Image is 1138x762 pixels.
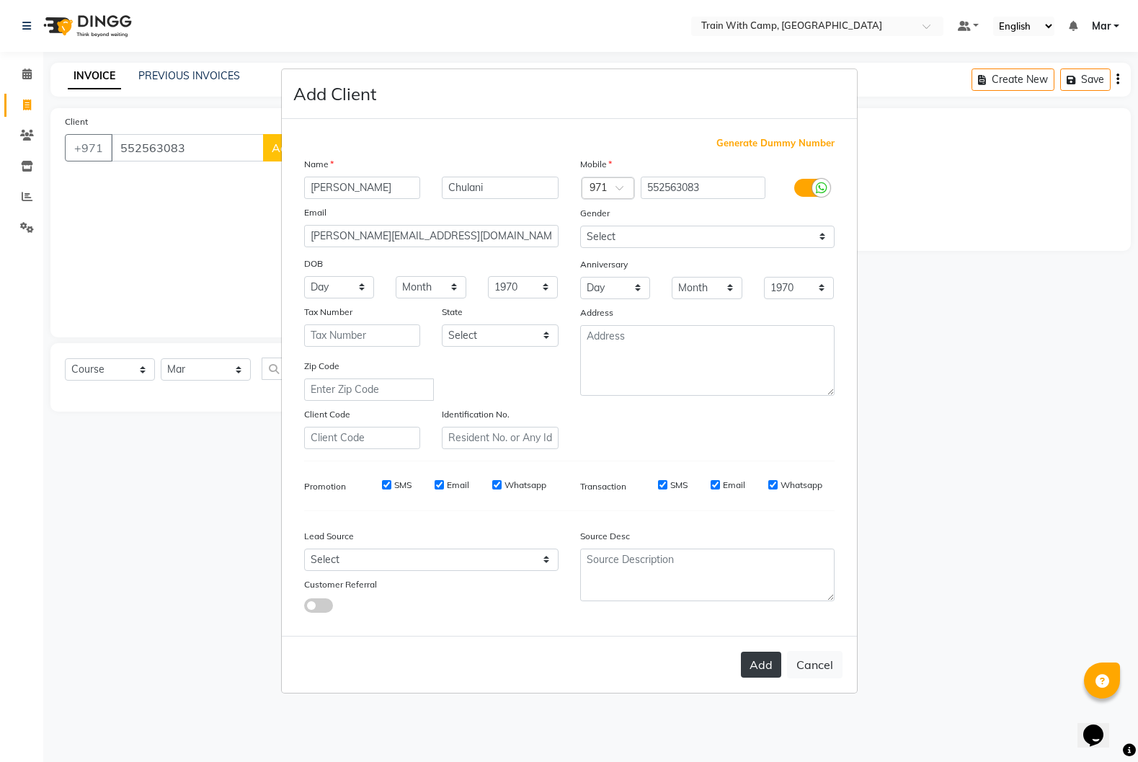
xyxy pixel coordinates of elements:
label: State [442,306,463,319]
iframe: chat widget [1077,704,1124,748]
label: Promotion [304,480,346,493]
input: Email [304,225,559,247]
label: Client Code [304,408,350,421]
label: Customer Referral [304,578,377,591]
input: Client Code [304,427,421,449]
label: Email [447,479,469,492]
label: Gender [580,207,610,220]
button: Cancel [787,651,843,678]
label: Source Desc [580,530,630,543]
label: Tax Number [304,306,352,319]
label: Email [304,206,326,219]
label: Transaction [580,480,626,493]
label: Mobile [580,158,612,171]
span: Generate Dummy Number [716,136,835,151]
label: Whatsapp [781,479,822,492]
label: Whatsapp [504,479,546,492]
input: Mobile [641,177,765,199]
label: Address [580,306,613,319]
label: Identification No. [442,408,510,421]
label: Name [304,158,334,171]
input: Resident No. or Any Id [442,427,559,449]
label: SMS [394,479,412,492]
input: Enter Zip Code [304,378,434,401]
button: Add [741,652,781,678]
label: Lead Source [304,530,354,543]
label: Email [723,479,745,492]
label: SMS [670,479,688,492]
input: Last Name [442,177,559,199]
label: DOB [304,257,323,270]
label: Anniversary [580,258,628,271]
input: Tax Number [304,324,421,347]
h4: Add Client [293,81,376,107]
input: First Name [304,177,421,199]
label: Zip Code [304,360,339,373]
